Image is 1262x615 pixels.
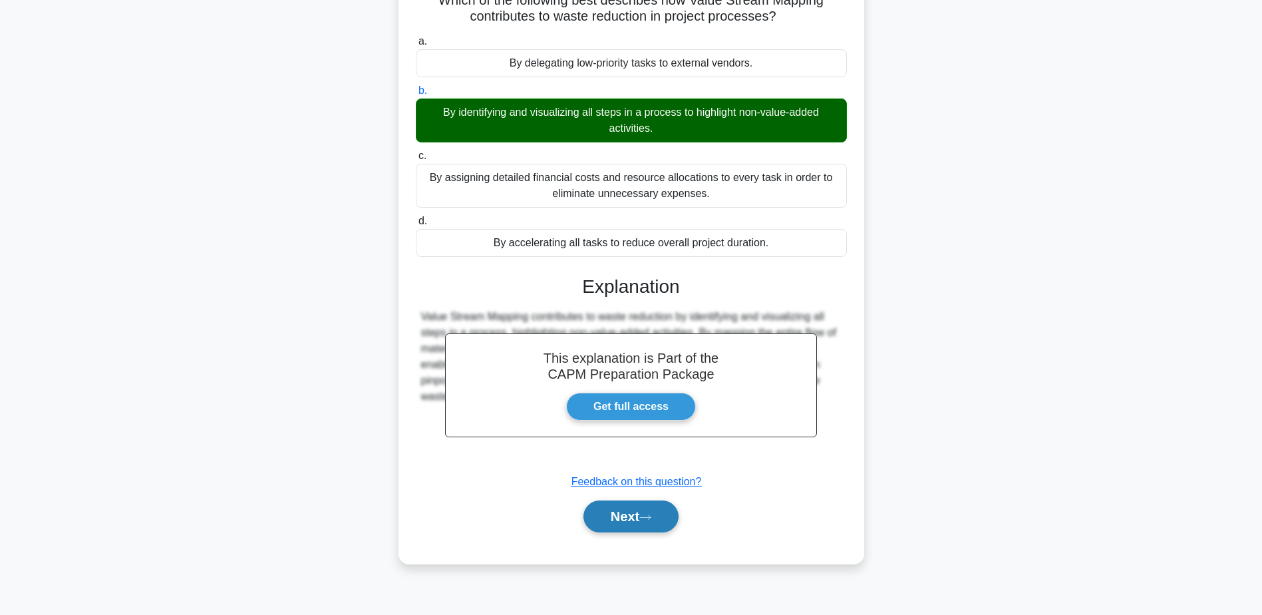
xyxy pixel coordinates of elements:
[416,49,847,77] div: By delegating low-priority tasks to external vendors.
[424,276,839,298] h3: Explanation
[418,35,427,47] span: a.
[418,215,427,226] span: d.
[571,476,702,487] a: Feedback on this question?
[416,99,847,142] div: By identifying and visualizing all steps in a process to highlight non-value-added activities.
[418,85,427,96] span: b.
[566,393,696,421] a: Get full access
[421,309,842,405] div: Value Stream Mapping contributes to waste reduction by identifying and visualizing all steps in a...
[583,501,679,532] button: Next
[416,229,847,257] div: By accelerating all tasks to reduce overall project duration.
[418,150,426,161] span: c.
[416,164,847,208] div: By assigning detailed financial costs and resource allocations to every task in order to eliminat...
